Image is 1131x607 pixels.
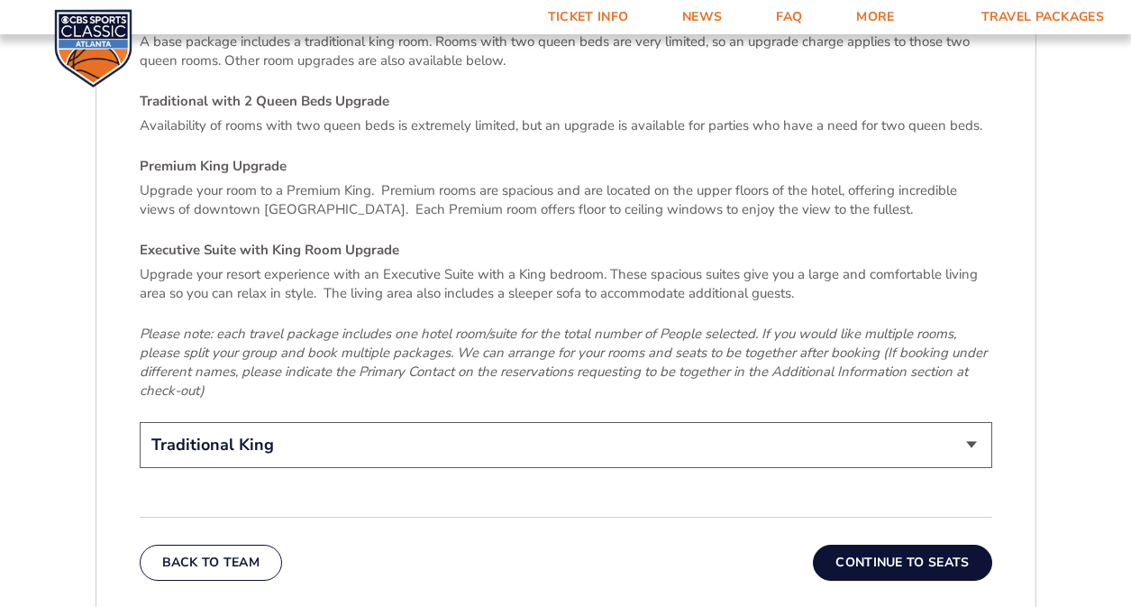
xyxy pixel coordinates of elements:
[140,181,992,219] p: Upgrade your room to a Premium King. Premium rooms are spacious and are located on the upper floo...
[54,9,132,87] img: CBS Sports Classic
[140,325,987,400] em: Please note: each travel package includes one hotel room/suite for the total number of People sel...
[140,157,992,176] h4: Premium King Upgrade
[140,241,992,260] h4: Executive Suite with King Room Upgrade
[140,92,992,111] h4: Traditional with 2 Queen Beds Upgrade
[813,545,991,581] button: Continue To Seats
[140,545,283,581] button: Back To Team
[140,32,992,70] p: A base package includes a traditional king room. Rooms with two queen beds are very limited, so a...
[140,116,992,135] p: Availability of rooms with two queen beds is extremely limited, but an upgrade is available for p...
[140,265,992,303] p: Upgrade your resort experience with an Executive Suite with a King bedroom. These spacious suites...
